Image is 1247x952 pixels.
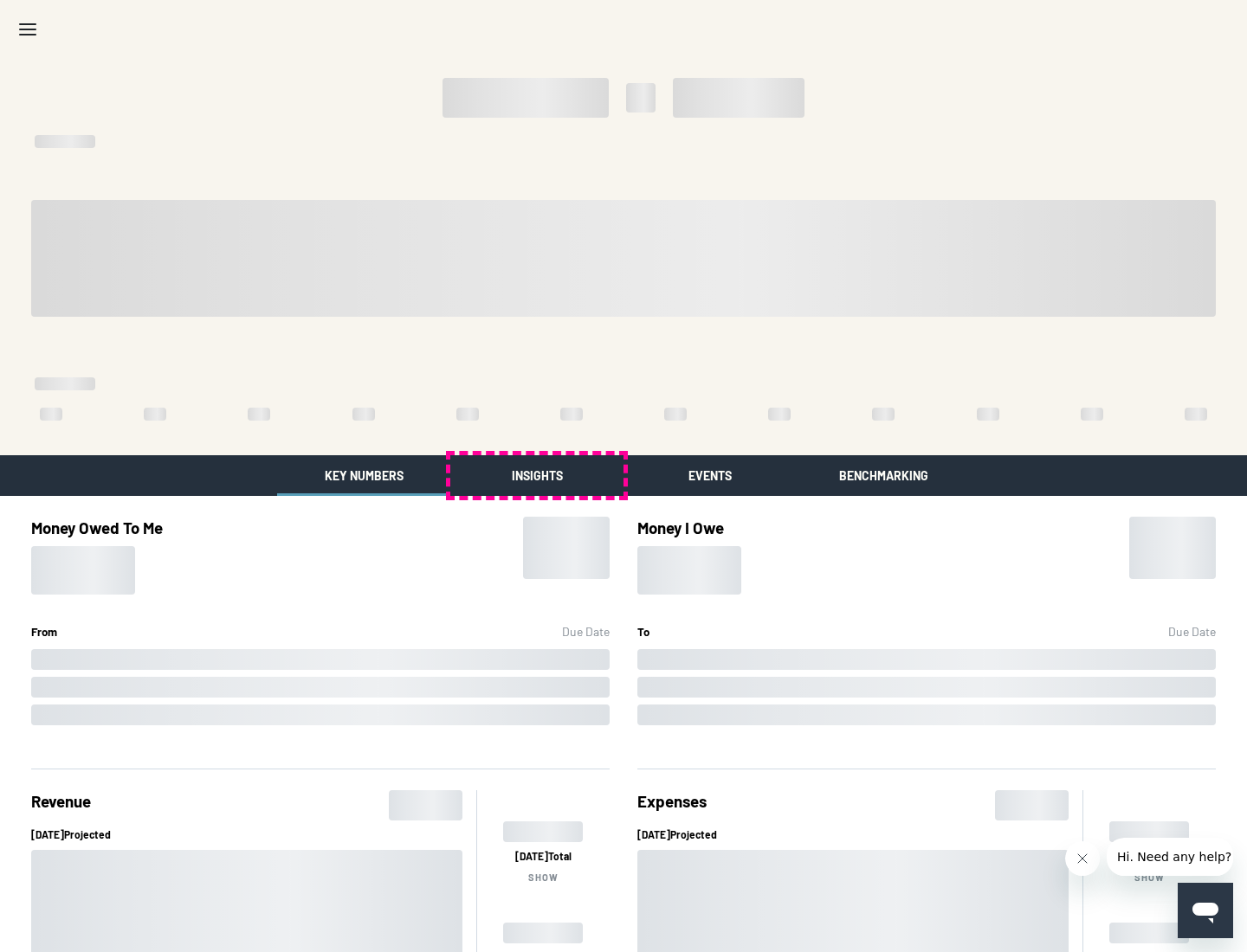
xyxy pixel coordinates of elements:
[31,622,57,641] h5: From
[17,19,38,40] svg: Menu
[1178,883,1233,938] iframe: Button to launch messaging window
[1134,871,1165,884] div: Show
[637,622,649,641] h5: To
[637,517,741,539] h3: Money I Owe
[277,455,450,496] button: Key Numbers
[797,455,970,496] button: Benchmarking
[1168,622,1216,641] div: Due Date
[450,455,623,496] button: Insights
[31,790,91,820] h3: Revenue
[1065,841,1100,876] iframe: Close message
[31,827,462,842] p: [DATE] Projected
[562,622,610,641] div: Due Date
[637,827,1069,842] p: [DATE] Projected
[1107,838,1233,876] iframe: Message from company
[637,790,707,820] h3: Expenses
[515,849,572,864] p: [DATE] Total
[528,871,559,884] div: Show
[623,455,797,496] button: Events
[31,517,163,539] h3: Money Owed To Me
